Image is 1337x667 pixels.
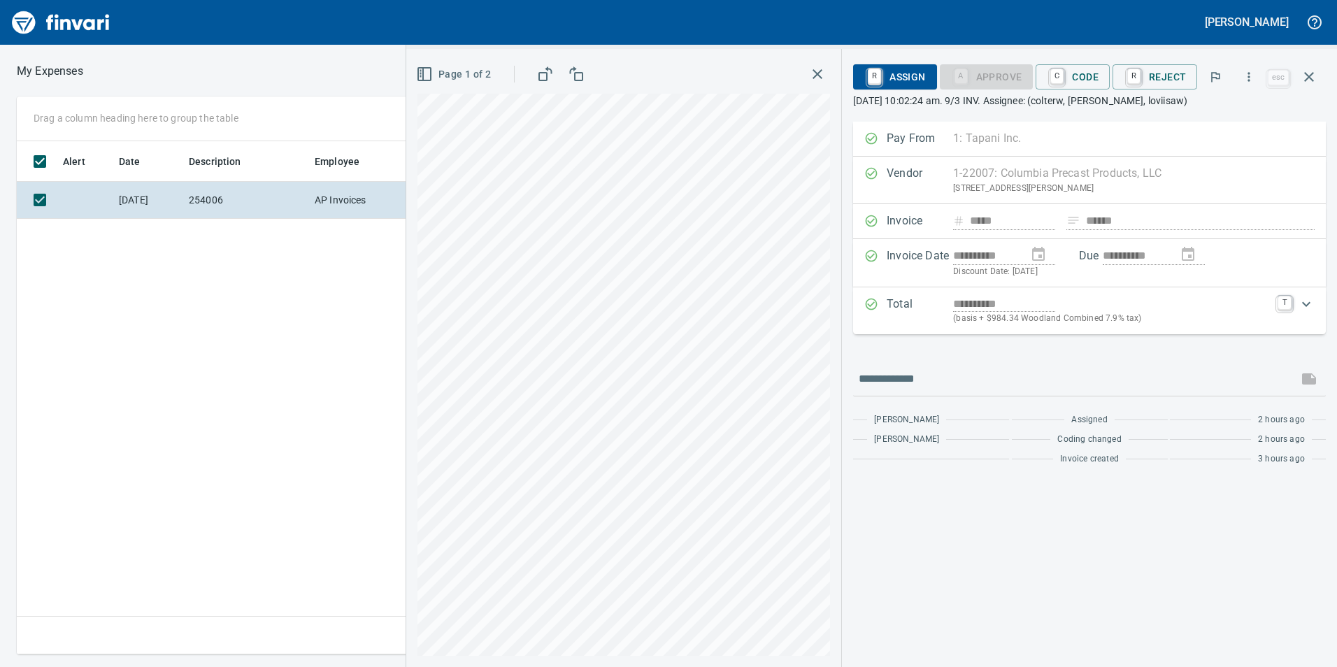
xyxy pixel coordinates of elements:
span: Coding changed [1057,433,1121,447]
span: Description [189,153,241,170]
span: Assigned [1071,413,1107,427]
button: [PERSON_NAME] [1201,11,1292,33]
span: Close invoice [1264,60,1326,94]
span: Invoice created [1060,452,1119,466]
div: Expand [853,287,1326,334]
span: Code [1047,65,1099,89]
p: Total [887,296,953,326]
span: [PERSON_NAME] [874,433,939,447]
a: C [1050,69,1064,84]
span: Employee [315,153,378,170]
img: Finvari [8,6,113,39]
p: (basis + $984.34 Woodland Combined 7.9% tax) [953,312,1269,326]
a: esc [1268,70,1289,85]
span: Date [119,153,141,170]
button: RAssign [853,64,936,89]
button: RReject [1113,64,1197,89]
p: [DATE] 10:02:24 am. 9/3 INV. Assignee: (colterw, [PERSON_NAME], loviisaw) [853,94,1326,108]
span: Date [119,153,159,170]
span: Description [189,153,259,170]
a: R [1127,69,1141,84]
td: AP Invoices [309,182,414,219]
span: Page 1 of 2 [419,66,491,83]
span: Employee [315,153,359,170]
button: Flag [1200,62,1231,92]
nav: breadcrumb [17,63,83,80]
p: My Expenses [17,63,83,80]
a: R [868,69,881,84]
span: 2 hours ago [1258,413,1305,427]
p: Drag a column heading here to group the table [34,111,238,125]
span: 2 hours ago [1258,433,1305,447]
span: Assign [864,65,925,89]
div: Coding Required [940,70,1034,82]
span: Reject [1124,65,1186,89]
h5: [PERSON_NAME] [1205,15,1289,29]
td: 254006 [183,182,309,219]
span: 3 hours ago [1258,452,1305,466]
span: Alert [63,153,103,170]
span: Alert [63,153,85,170]
span: [PERSON_NAME] [874,413,939,427]
button: More [1234,62,1264,92]
td: [DATE] [113,182,183,219]
span: This records your message into the invoice and notifies anyone mentioned [1292,362,1326,396]
button: Page 1 of 2 [413,62,496,87]
button: CCode [1036,64,1110,89]
a: T [1278,296,1292,310]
